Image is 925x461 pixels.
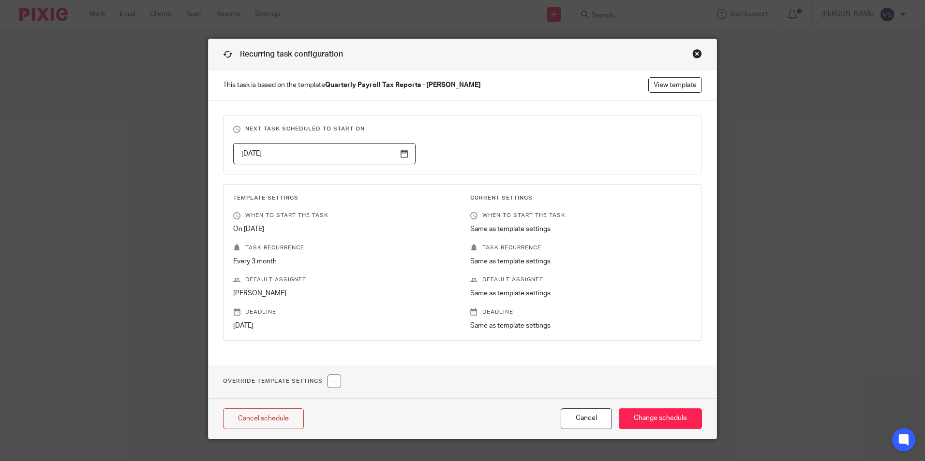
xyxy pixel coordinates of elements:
[233,257,455,266] p: Every 3 month
[233,308,455,316] p: Deadline
[561,408,612,429] button: Cancel
[233,125,692,133] h3: Next task scheduled to start on
[223,375,341,388] h1: Override Template Settings
[470,212,692,219] p: When to start the task
[325,82,481,88] strong: Quarterly Payroll Tax Reports - [PERSON_NAME]
[233,212,455,219] p: When to start the task
[648,77,702,93] a: View template
[223,49,343,60] h1: Recurring task configuration
[233,224,455,234] p: On [DATE]
[470,224,692,234] p: Same as template settings
[470,194,692,202] h3: Current Settings
[233,244,455,252] p: Task recurrence
[692,49,702,58] div: Close this dialog window
[470,308,692,316] p: Deadline
[470,276,692,284] p: Default assignee
[233,276,455,284] p: Default assignee
[619,408,702,429] input: Change schedule
[470,288,692,298] p: Same as template settings
[233,321,455,331] p: [DATE]
[470,257,692,266] p: Same as template settings
[223,408,304,429] a: Cancel schedule
[470,321,692,331] p: Same as template settings
[233,288,455,298] p: [PERSON_NAME]
[233,194,455,202] h3: Template Settings
[470,244,692,252] p: Task recurrence
[223,80,481,90] span: This task is based on the template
